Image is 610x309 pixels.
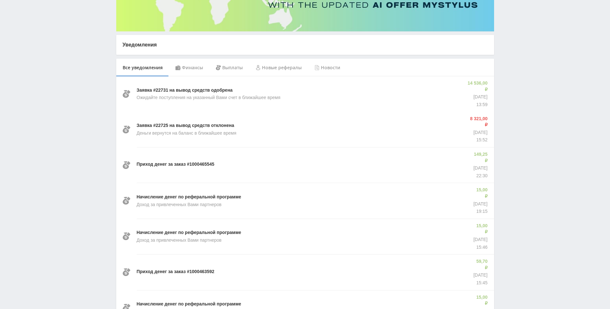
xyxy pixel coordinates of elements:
[469,116,487,128] p: 8 321,00 ₽
[137,237,222,244] p: Доход за привлеченных Вами партнеров
[473,294,487,307] p: 15,00 ₽
[473,258,487,271] p: 59,70 ₽
[137,95,281,101] p: Ожидайте поступления на указанный Вами счет в ближайшее время
[469,129,487,136] p: [DATE]
[472,165,488,171] p: [DATE]
[137,161,215,168] p: Приход денег за заказ #1000465545
[137,202,222,208] p: Доход за привлеченных Вами партнеров
[473,223,487,235] p: 15,00 ₽
[137,269,215,275] p: Приход денег за заказ #1000463592
[137,194,241,200] p: Начисление денег по реферальной программе
[308,59,347,77] div: Новости
[137,230,241,236] p: Начисление денег по реферальной программе
[137,301,241,307] p: Начисление денег по реферальной программе
[473,280,487,286] p: 15:45
[473,187,487,199] p: 15,00 ₽
[473,244,487,251] p: 15:46
[472,173,488,179] p: 22:30
[116,59,169,77] div: Все уведомления
[472,151,488,164] p: 149,25 ₽
[137,130,236,137] p: Деньги вернутся на баланс в ближайшее время
[467,102,487,108] p: 13:59
[137,122,234,129] p: Заявка #22725 на вывод средств отклонена
[469,137,487,143] p: 15:52
[467,94,487,100] p: [DATE]
[123,41,488,48] p: Уведомления
[473,237,487,243] p: [DATE]
[249,59,308,77] div: Новые рефералы
[137,87,233,94] p: Заявка #22731 на вывод средств одобрена
[169,59,209,77] div: Финансы
[473,208,487,215] p: 19:15
[209,59,249,77] div: Выплаты
[473,201,487,207] p: [DATE]
[467,80,487,93] p: 14 536,00 ₽
[473,272,487,279] p: [DATE]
